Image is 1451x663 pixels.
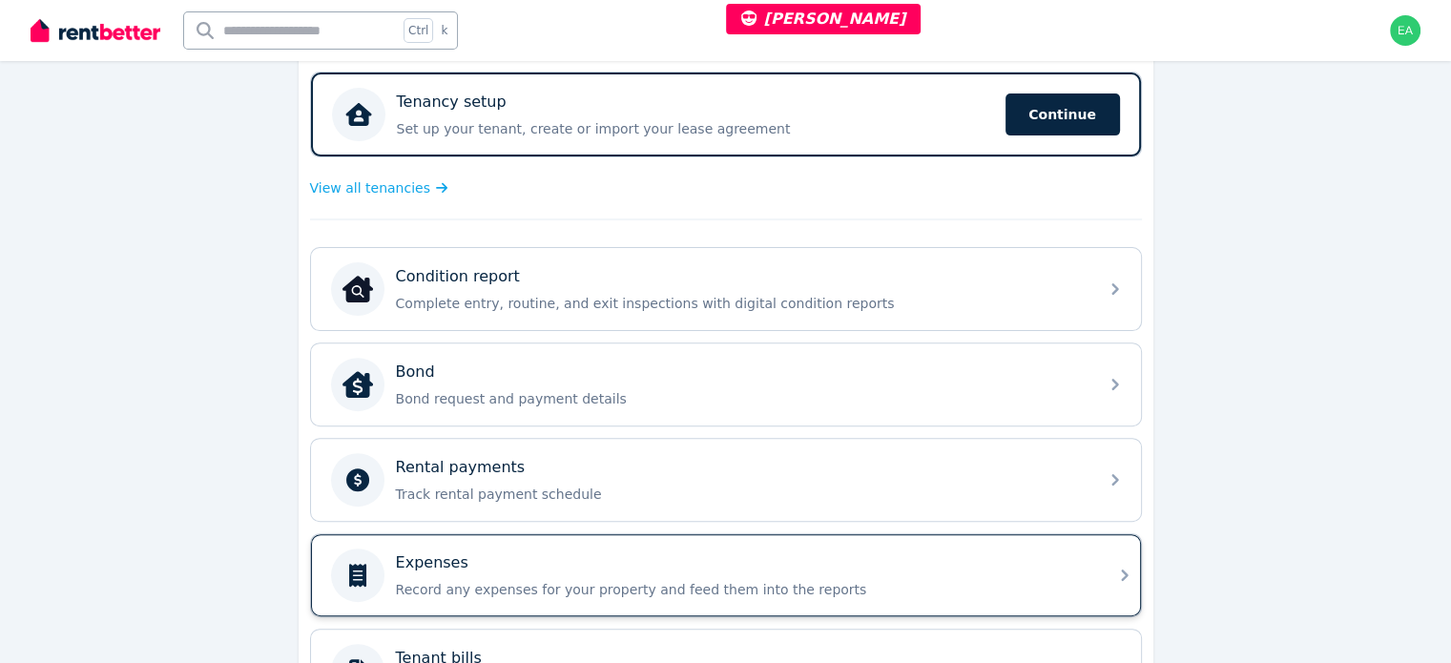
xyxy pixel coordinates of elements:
span: Ctrl [404,18,433,43]
p: Record any expenses for your property and feed them into the reports [396,580,1087,599]
span: k [441,23,447,38]
a: ExpensesRecord any expenses for your property and feed them into the reports [311,534,1141,616]
a: Rental paymentsTrack rental payment schedule [311,439,1141,521]
p: Tenancy setup [397,91,507,114]
img: RentBetter [31,16,160,45]
p: Track rental payment schedule [396,485,1087,504]
a: Condition reportCondition reportComplete entry, routine, and exit inspections with digital condit... [311,248,1141,330]
p: Bond request and payment details [396,389,1087,408]
p: Set up your tenant, create or import your lease agreement [397,119,994,138]
img: Bond [342,369,373,400]
p: Complete entry, routine, and exit inspections with digital condition reports [396,294,1087,313]
p: Rental payments [396,456,526,479]
a: BondBondBond request and payment details [311,343,1141,425]
img: earl@rentbetter.com.au [1390,15,1420,46]
p: Expenses [396,551,468,574]
a: View all tenancies [310,178,448,197]
a: Tenancy setupSet up your tenant, create or import your lease agreementContinue [311,73,1141,156]
img: Condition report [342,274,373,304]
p: Condition report [396,265,520,288]
span: View all tenancies [310,178,430,197]
span: [PERSON_NAME] [741,10,906,28]
span: Continue [1005,93,1120,135]
p: Bond [396,361,435,383]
